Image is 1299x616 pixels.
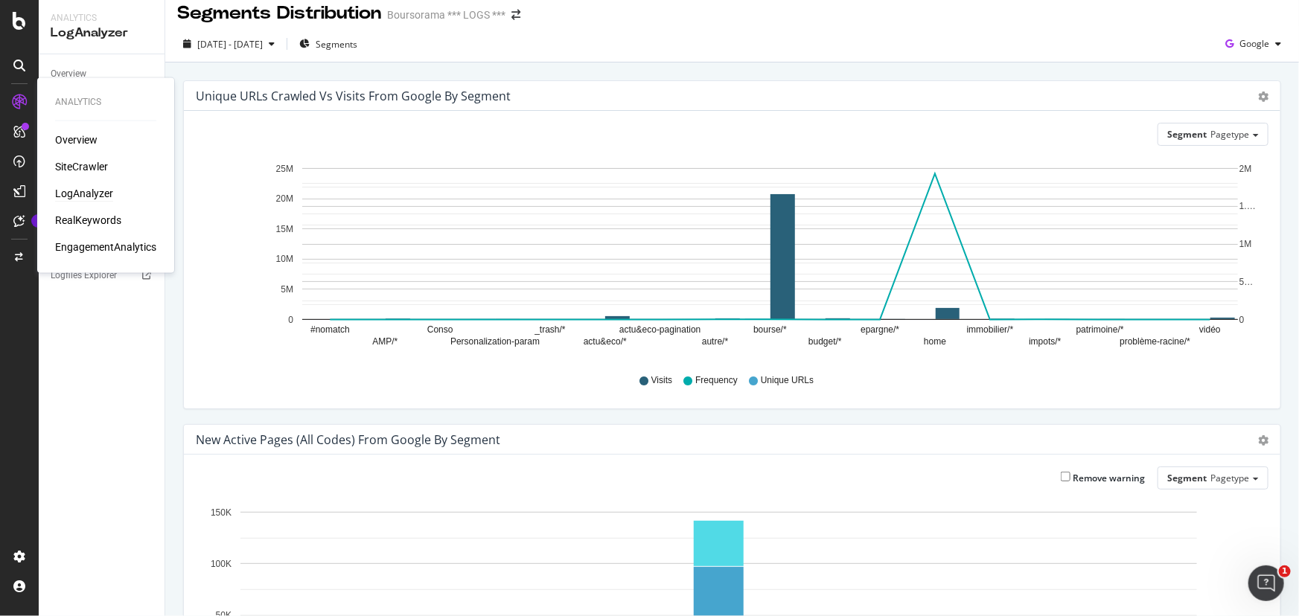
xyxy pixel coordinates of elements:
text: 100K [211,559,232,569]
text: actu&eco/* [584,337,627,347]
button: [DATE] - [DATE] [177,32,281,56]
div: LogAnalyzer [51,25,153,42]
text: 10M [276,254,293,265]
text: 15M [276,224,293,234]
div: Overview [51,66,86,82]
div: Logfiles Explorer [51,268,117,283]
text: budget/* [808,337,842,347]
span: [DATE] - [DATE] [197,38,263,51]
text: 20M [276,194,293,205]
text: epargne/* [861,325,899,336]
button: Segments [293,32,363,56]
div: gear [1258,92,1268,102]
text: immobilier/* [967,325,1014,336]
input: Remove warning [1061,472,1070,481]
text: Personalization-param [450,337,540,347]
text: 2M [1239,164,1252,174]
span: Segment [1167,472,1207,484]
text: actu&eco-pagination [619,325,700,336]
span: Pagetype [1210,472,1249,484]
a: LogAnalyzer [55,187,113,202]
iframe: Intercom live chat [1248,565,1284,601]
label: Remove warning [1061,472,1145,484]
button: Google [1219,32,1287,56]
span: Pagetype [1210,128,1249,141]
span: Visits [651,374,672,387]
a: EngagementAnalytics [55,240,156,255]
text: 1M [1239,240,1252,250]
a: Overview [55,133,98,148]
span: Unique URLs [761,374,814,387]
text: 5M [281,285,293,295]
text: 25M [276,164,293,174]
text: _trash/* [534,325,566,336]
div: Tooltip anchor [31,214,45,228]
a: Overview [51,66,154,82]
span: Frequency [695,374,738,387]
a: SiteCrawler [55,160,108,175]
div: Analytics [55,96,156,109]
text: 0 [288,315,293,325]
div: Analytics [51,12,153,25]
span: Segments [316,38,357,51]
span: Google [1239,37,1269,50]
span: 1 [1279,565,1291,577]
div: New Active Pages (all codes) from google by Segment [196,432,500,447]
span: Segment [1167,128,1207,141]
svg: A chart. [196,158,1259,360]
div: arrow-right-arrow-left [511,10,520,20]
text: 0 [1239,315,1245,325]
text: impots/* [1029,337,1062,347]
text: patrimoine/* [1076,325,1124,336]
text: Conso [427,325,453,336]
text: bourse/* [753,325,787,336]
div: Unique URLs Crawled vs Visits from google by Segment [196,89,511,103]
text: #nomatch [310,325,350,336]
a: RealKeywords [55,214,121,228]
div: gear [1258,435,1268,446]
text: 5… [1239,277,1254,287]
a: Logfiles Explorer [51,268,154,283]
text: home [924,337,946,347]
text: problème-racine/* [1120,337,1190,347]
text: 1.… [1239,202,1256,212]
text: vidéo [1199,325,1221,336]
text: 150K [211,507,232,518]
div: Segments Distribution [177,1,381,26]
text: autre/* [702,337,729,347]
text: AMP/* [372,337,398,347]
